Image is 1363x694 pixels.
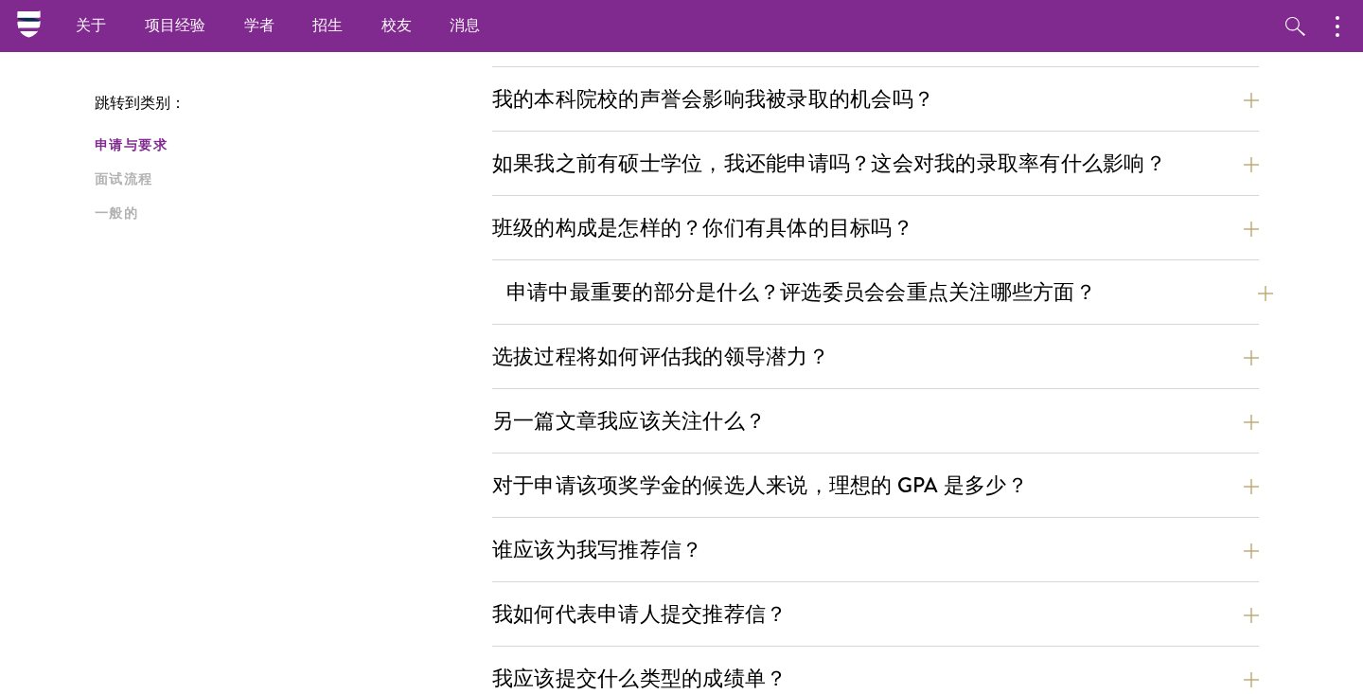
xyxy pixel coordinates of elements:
font: 跳转到类别： [95,92,186,115]
font: 关于 [76,14,107,36]
font: 招生 [312,14,344,36]
button: 谁应该为我写推荐信？ [492,528,1259,571]
button: 对于申请该项奖学金的候选人来说，理想的 GPA 是多少？ [492,464,1259,507]
button: 如果我之前有硕士学位，我还能申请吗？这会对我的录取率有什么影响？ [492,142,1259,185]
font: 申请中最重要的部分是什么？评选委员会会重点关注哪些方面？ [506,276,1096,308]
font: 如果我之前有硕士学位，我还能申请吗？这会对我的录取率有什么影响？ [492,148,1166,179]
button: 我的本科院校的声誉会影响我被录取的机会吗？ [492,78,1259,120]
button: 另一篇文章我应该关注什么？ [492,400,1259,442]
font: 谁应该为我写推荐信？ [492,534,702,565]
font: 消息 [450,14,481,36]
font: 校友 [381,14,413,36]
font: 另一篇文章我应该关注什么？ [492,405,766,436]
font: 面试流程 [95,169,153,189]
button: 我如何代表申请人提交推荐信？ [492,593,1259,635]
font: 一般的 [95,204,138,223]
font: 对于申请该项奖学金的候选人来说，理想的 GPA 是多少？ [492,470,1028,501]
font: 学者 [244,14,275,36]
font: 我如何代表申请人提交推荐信？ [492,598,787,630]
button: 申请中最重要的部分是什么？评选委员会会重点关注哪些方面？ [506,271,1273,313]
font: 我的本科院校的声誉会影响我被录取的机会吗？ [492,83,934,115]
font: 选拔过程将如何评估我的领导潜力？ [492,341,829,372]
a: 申请与要求 [95,135,481,155]
a: 一般的 [95,204,481,223]
a: 面试流程 [95,169,481,189]
font: 我应该提交什么类型的成绩单？ [492,663,787,694]
font: 班级的构成是怎样的？你们有具体的目标吗？ [492,212,913,243]
font: 项目经验 [145,14,206,36]
button: 选拔过程将如何评估我的领导潜力？ [492,335,1259,378]
button: 班级的构成是怎样的？你们有具体的目标吗？ [492,206,1259,249]
font: 申请与要求 [95,135,168,155]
